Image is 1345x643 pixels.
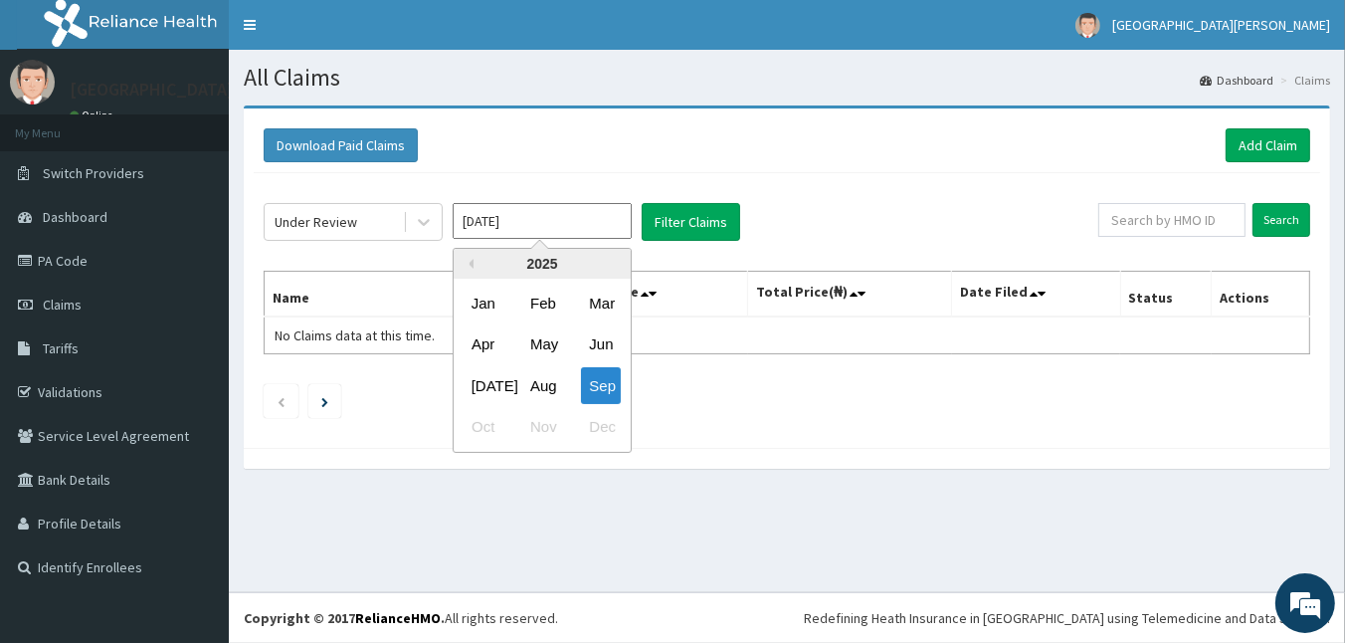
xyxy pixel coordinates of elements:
th: Status [1120,272,1211,318]
div: Choose April 2025 [464,326,503,363]
div: Choose August 2025 [522,367,562,404]
div: Choose July 2025 [464,367,503,404]
a: RelianceHMO [355,609,441,627]
div: month 2025-09 [454,283,631,448]
img: User Image [1075,13,1100,38]
span: [GEOGRAPHIC_DATA][PERSON_NAME] [1112,16,1330,34]
th: Total Price(₦) [748,272,952,318]
a: Next page [321,392,328,410]
div: Under Review [275,212,357,232]
h1: All Claims [244,65,1330,91]
a: Previous page [277,392,286,410]
p: [GEOGRAPHIC_DATA][PERSON_NAME] [70,81,364,99]
th: Name [265,272,528,318]
div: 2025 [454,249,631,279]
th: Actions [1212,272,1310,318]
input: Search [1252,203,1310,237]
div: Choose March 2025 [581,285,621,321]
img: User Image [10,60,55,105]
div: Choose September 2025 [581,367,621,404]
footer: All rights reserved. [229,592,1345,643]
button: Previous Year [464,259,474,269]
span: Switch Providers [43,164,144,182]
button: Filter Claims [642,203,740,241]
a: Add Claim [1226,128,1310,162]
div: Choose January 2025 [464,285,503,321]
input: Search by HMO ID [1098,203,1246,237]
div: Redefining Heath Insurance in [GEOGRAPHIC_DATA] using Telemedicine and Data Science! [804,608,1330,628]
span: We're online! [115,194,275,395]
div: Choose May 2025 [522,326,562,363]
button: Download Paid Claims [264,128,418,162]
strong: Copyright © 2017 . [244,609,445,627]
div: Chat with us now [103,111,334,137]
span: Claims [43,296,82,314]
div: Minimize live chat window [326,10,374,58]
textarea: Type your message and hit 'Enter' [10,430,379,500]
img: d_794563401_company_1708531726252_794563401 [37,100,81,149]
div: Choose June 2025 [581,326,621,363]
input: Select Month and Year [453,203,632,239]
span: Dashboard [43,208,107,226]
th: Date Filed [952,272,1121,318]
li: Claims [1275,72,1330,89]
span: No Claims data at this time. [275,326,435,344]
a: Dashboard [1200,72,1273,89]
span: Tariffs [43,339,79,357]
a: Online [70,108,117,122]
div: Choose February 2025 [522,285,562,321]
